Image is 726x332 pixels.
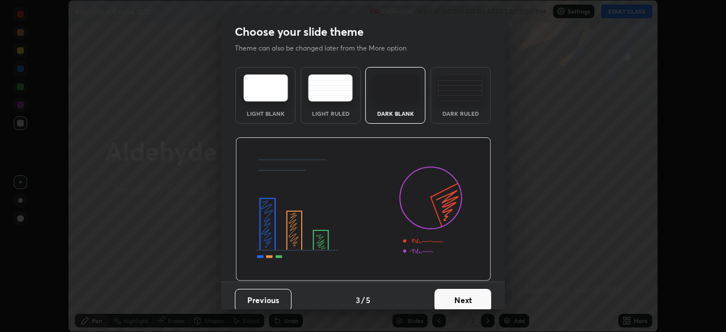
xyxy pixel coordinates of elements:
img: darkRuledTheme.de295e13.svg [438,74,483,102]
img: darkTheme.f0cc69e5.svg [373,74,418,102]
button: Next [434,289,491,312]
h4: 5 [366,294,370,306]
button: Previous [235,289,292,312]
h2: Choose your slide theme [235,24,364,39]
img: lightRuledTheme.5fabf969.svg [308,74,353,102]
div: Dark Blank [373,111,418,116]
img: darkThemeBanner.d06ce4a2.svg [235,137,491,281]
div: Light Blank [243,111,288,116]
img: lightTheme.e5ed3b09.svg [243,74,288,102]
h4: 3 [356,294,360,306]
div: Dark Ruled [438,111,483,116]
div: Light Ruled [308,111,353,116]
p: Theme can also be changed later from the More option [235,43,419,53]
h4: / [361,294,365,306]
